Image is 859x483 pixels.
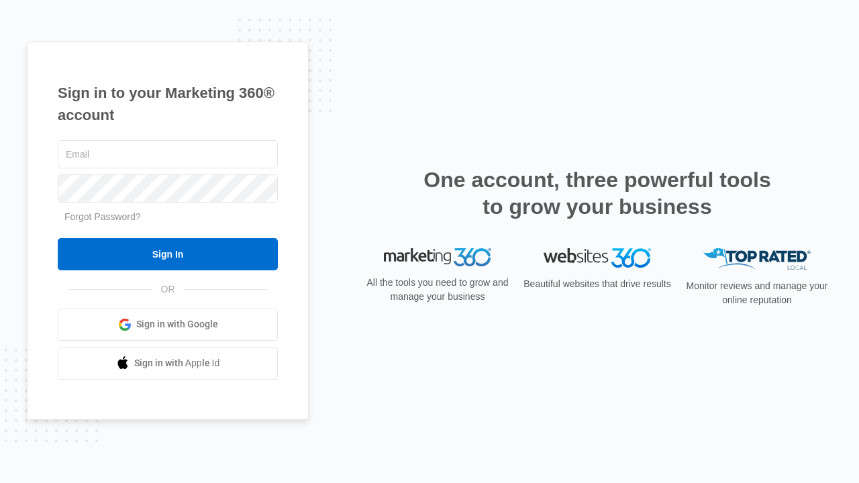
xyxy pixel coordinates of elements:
[58,347,278,380] a: Sign in with Apple Id
[134,356,220,370] span: Sign in with Apple Id
[152,282,185,297] span: OR
[522,277,672,291] p: Beautiful websites that drive results
[58,140,278,168] input: Email
[136,317,218,331] span: Sign in with Google
[58,238,278,270] input: Sign In
[384,248,491,267] img: Marketing 360
[362,276,513,304] p: All the tools you need to grow and manage your business
[419,166,775,220] h2: One account, three powerful tools to grow your business
[544,248,651,268] img: Websites 360
[682,279,832,307] p: Monitor reviews and manage your online reputation
[58,309,278,341] a: Sign in with Google
[64,211,141,222] a: Forgot Password?
[703,248,811,270] img: Top Rated Local
[58,82,278,126] h1: Sign in to your Marketing 360® account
